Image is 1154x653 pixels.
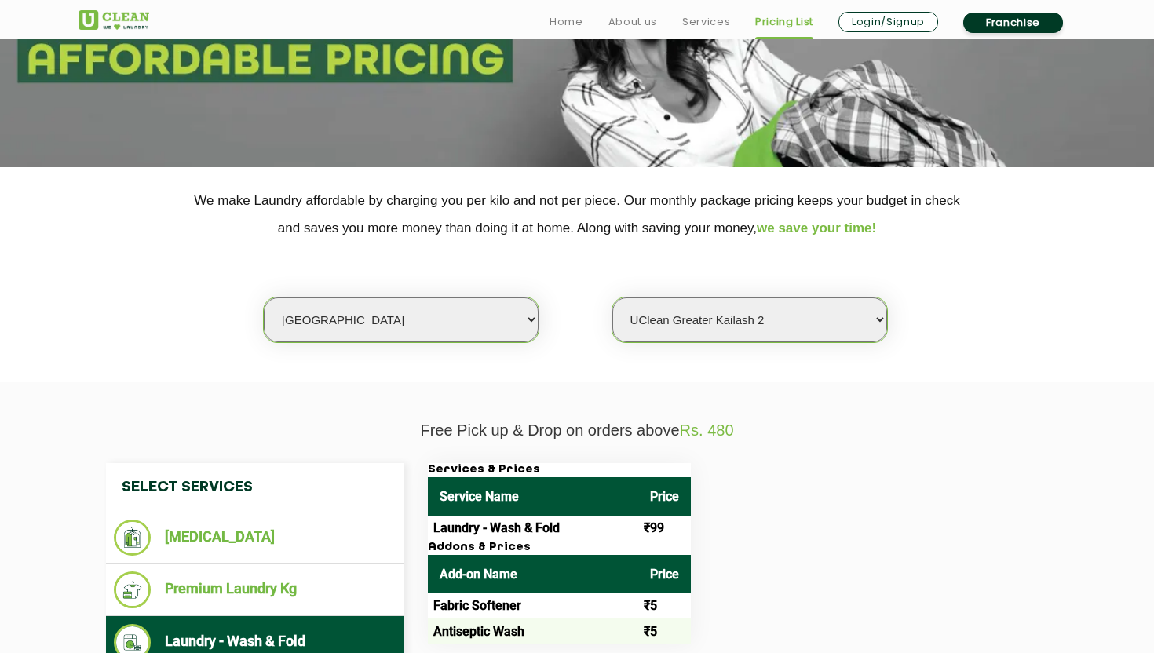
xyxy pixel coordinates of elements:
[114,520,396,556] li: [MEDICAL_DATA]
[428,463,691,477] h3: Services & Prices
[638,618,691,644] td: ₹5
[428,618,638,644] td: Antiseptic Wash
[428,555,638,593] th: Add-on Name
[757,221,876,235] span: we save your time!
[428,516,638,541] td: Laundry - Wash & Fold
[638,477,691,516] th: Price
[79,187,1075,242] p: We make Laundry affordable by charging you per kilo and not per piece. Our monthly package pricin...
[79,421,1075,440] p: Free Pick up & Drop on orders above
[680,421,734,439] span: Rs. 480
[114,571,151,608] img: Premium Laundry Kg
[550,13,583,31] a: Home
[838,12,938,32] a: Login/Signup
[114,571,396,608] li: Premium Laundry Kg
[963,13,1063,33] a: Franchise
[79,10,149,30] img: UClean Laundry and Dry Cleaning
[638,516,691,541] td: ₹99
[114,520,151,556] img: Dry Cleaning
[638,555,691,593] th: Price
[682,13,730,31] a: Services
[755,13,813,31] a: Pricing List
[428,593,638,618] td: Fabric Softener
[638,593,691,618] td: ₹5
[106,463,404,512] h4: Select Services
[608,13,657,31] a: About us
[428,541,691,555] h3: Addons & Prices
[428,477,638,516] th: Service Name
